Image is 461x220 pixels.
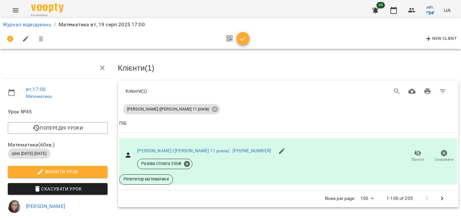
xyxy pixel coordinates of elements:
div: Sort [119,120,127,127]
button: Змінити урок [8,166,108,178]
span: Репетитор математики [120,176,173,182]
p: Rows per page: [325,195,355,202]
div: Table Toolbar [118,81,458,101]
button: Завантажити CSV [404,84,420,99]
div: [PERSON_NAME] ([PERSON_NAME] 11 років) [123,104,220,114]
button: Next Page [434,191,450,206]
button: Попередні уроки [8,122,108,134]
li: / [54,21,56,29]
span: For Business [31,13,63,17]
span: Змінити урок [13,168,102,176]
a: [PERSON_NAME] [26,203,65,209]
div: ПІБ [119,120,127,127]
button: Скасувати [431,147,457,165]
button: Фільтр [435,84,451,99]
h3: Клієнти ( 1 ) [118,64,458,72]
img: 44498c49d9c98a00586a399c9b723a73.png [426,6,435,15]
div: Разова Сплата 350₴ [137,159,192,169]
span: Урок №45 [8,108,108,116]
span: Попередні уроки [13,124,102,132]
button: Прогул [405,147,431,165]
img: 86d7fcac954a2a308d91a558dd0f8d4d.jpg [8,200,21,213]
div: 100 [358,194,376,203]
span: Скасувати [435,157,454,162]
span: 44 [376,2,385,8]
span: Скасувати Урок [13,185,102,193]
img: Voopty Logo [31,3,63,13]
div: Клієнти ( 1 ) [126,88,268,94]
span: Разова Сплата 350 ₴ [137,161,185,167]
p: 1-100 of 205 [386,195,413,202]
button: Menu [8,3,23,18]
span: UA [444,7,451,14]
span: New Client [425,35,457,43]
button: Друк [420,84,435,99]
a: Математика [26,94,52,99]
button: New Client [423,34,458,44]
a: вт , 17:00 [26,86,46,92]
button: UA [441,4,453,16]
nav: breadcrumb [3,21,458,29]
p: Математика вт, 19 серп 2025 17:00 [59,21,145,29]
span: Математика ( 60 хв. ) [8,141,108,149]
a: Журнал відвідувань [3,21,52,28]
span: ціна [DATE]-[DATE] [8,151,50,156]
a: [PERSON_NAME] ([PERSON_NAME] 11 років) [137,148,229,153]
a: [PHONE_NUMBER] [233,148,271,153]
button: Search [389,84,405,99]
span: [PERSON_NAME] ([PERSON_NAME] 11 років) [123,106,213,112]
span: ПІБ [119,120,457,127]
button: Скасувати Урок [8,183,108,195]
span: Прогул [411,157,424,162]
